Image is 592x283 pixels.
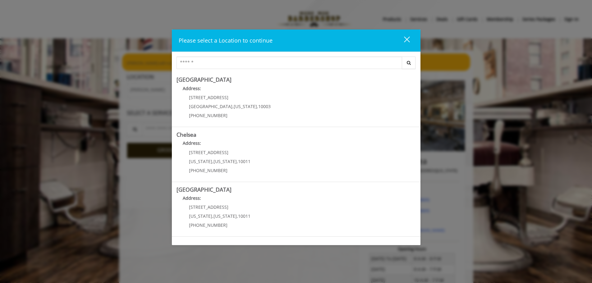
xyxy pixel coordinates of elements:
[189,158,212,164] span: [US_STATE]
[213,158,237,164] span: [US_STATE]
[177,57,416,72] div: Center Select
[189,103,232,109] span: [GEOGRAPHIC_DATA]
[179,37,273,44] span: Please select a Location to continue
[238,213,250,219] span: 10011
[258,103,271,109] span: 10003
[177,131,196,138] b: Chelsea
[189,204,228,210] span: [STREET_ADDRESS]
[183,140,201,146] b: Address:
[189,167,227,173] span: [PHONE_NUMBER]
[238,158,250,164] span: 10011
[237,158,238,164] span: ,
[183,195,201,201] b: Address:
[189,94,228,100] span: [STREET_ADDRESS]
[177,240,196,248] b: Flatiron
[234,103,257,109] span: [US_STATE]
[232,103,234,109] span: ,
[257,103,258,109] span: ,
[213,213,237,219] span: [US_STATE]
[212,158,213,164] span: ,
[183,85,201,91] b: Address:
[189,149,228,155] span: [STREET_ADDRESS]
[405,61,412,65] i: Search button
[177,57,402,69] input: Search Center
[189,112,227,118] span: [PHONE_NUMBER]
[189,222,227,228] span: [PHONE_NUMBER]
[177,76,232,83] b: [GEOGRAPHIC_DATA]
[237,213,238,219] span: ,
[392,34,414,47] button: close dialog
[177,186,232,193] b: [GEOGRAPHIC_DATA]
[189,213,212,219] span: [US_STATE]
[212,213,213,219] span: ,
[397,36,409,45] div: close dialog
